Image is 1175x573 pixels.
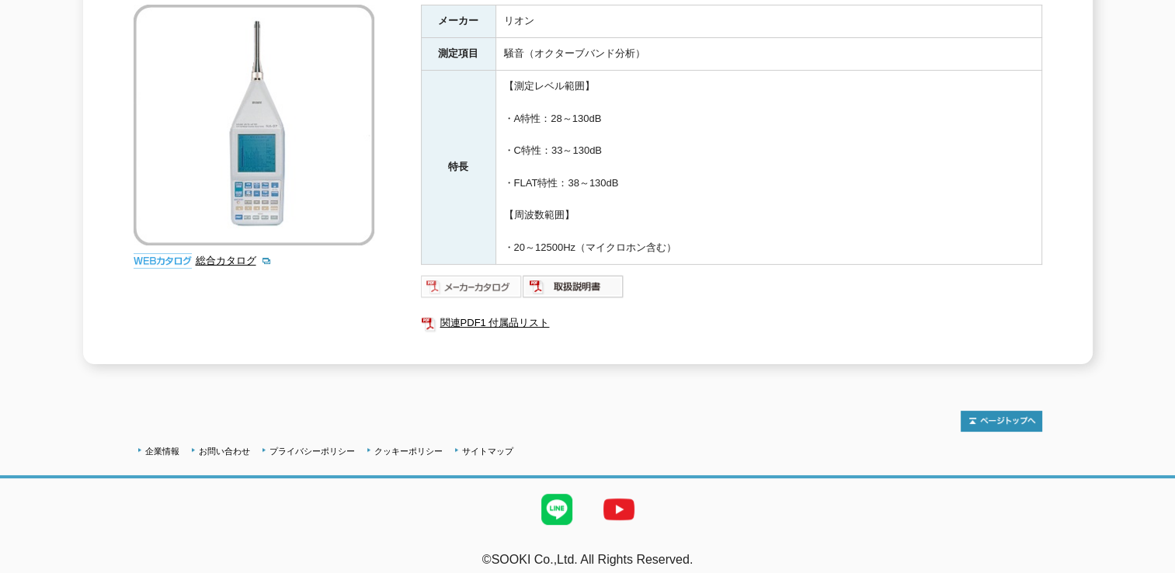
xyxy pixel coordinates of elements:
a: 取扱説明書 [523,284,624,296]
img: webカタログ [134,253,192,269]
img: 取扱説明書 [523,274,624,299]
td: 【測定レベル範囲】 ・A特性：28～130dB ・C特性：33～130dB ・FLAT特性：38～130dB 【周波数範囲】 ・20～12500Hz（マイクロホン含む） [495,71,1041,265]
img: LINE [526,478,588,540]
a: 関連PDF1 付属品リスト [421,313,1042,333]
a: お問い合わせ [199,446,250,456]
a: メーカーカタログ [421,284,523,296]
a: クッキーポリシー [374,446,443,456]
img: YouTube [588,478,650,540]
td: リオン [495,5,1041,38]
img: 精密騒音計 NA-27 [134,5,374,245]
a: 企業情報 [145,446,179,456]
a: サイトマップ [462,446,513,456]
th: 特長 [421,71,495,265]
img: メーカーカタログ [421,274,523,299]
img: トップページへ [961,411,1042,432]
a: プライバシーポリシー [269,446,355,456]
th: メーカー [421,5,495,38]
th: 測定項目 [421,38,495,71]
td: 騒音（オクターブバンド分析） [495,38,1041,71]
a: 総合カタログ [196,255,272,266]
